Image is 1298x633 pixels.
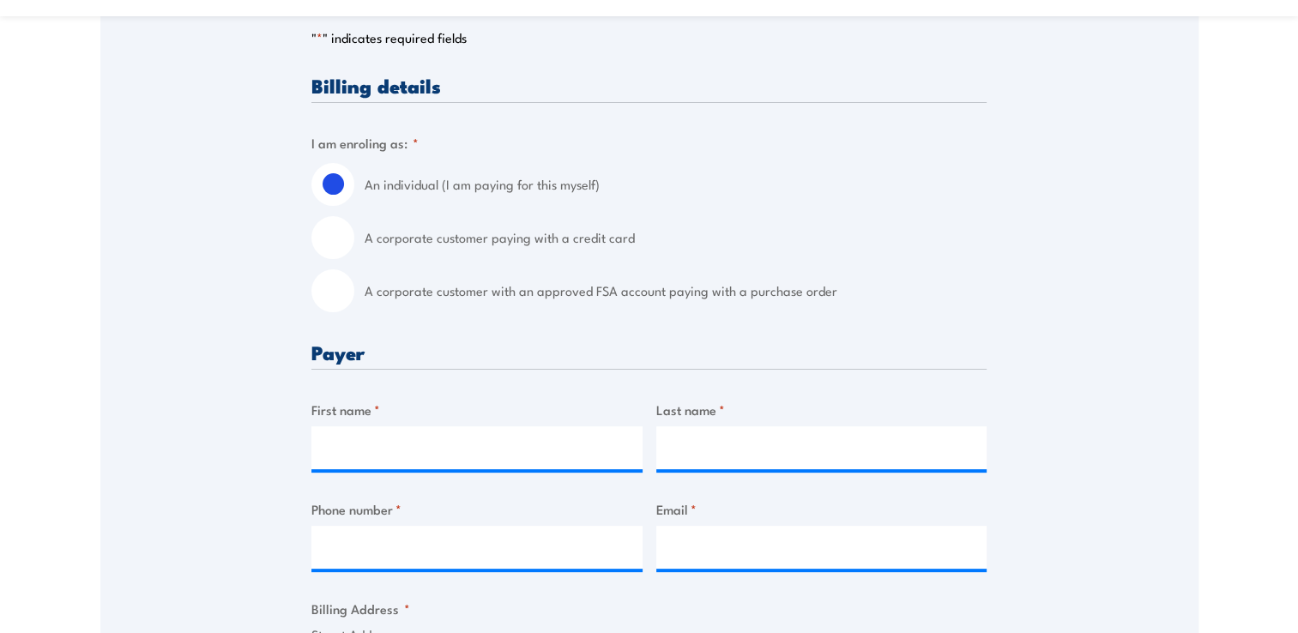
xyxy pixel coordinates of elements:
p: " " indicates required fields [311,29,987,46]
label: An individual (I am paying for this myself) [365,163,987,206]
label: Email [656,499,987,519]
label: Last name [656,400,987,419]
label: First name [311,400,643,419]
label: Phone number [311,499,643,519]
label: A corporate customer paying with a credit card [365,216,987,259]
legend: Billing Address [311,599,410,618]
h3: Payer [311,342,987,362]
legend: I am enroling as: [311,133,419,153]
label: A corporate customer with an approved FSA account paying with a purchase order [365,269,987,312]
h3: Billing details [311,75,987,95]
